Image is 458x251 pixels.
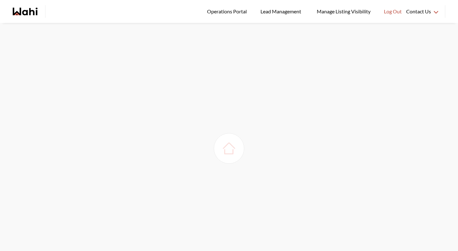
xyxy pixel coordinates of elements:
[260,7,303,16] span: Lead Management
[13,8,38,15] a: Wahi homepage
[384,7,402,16] span: Log Out
[220,140,238,157] img: loading house image
[207,7,249,16] span: Operations Portal
[315,7,372,16] span: Manage Listing Visibility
